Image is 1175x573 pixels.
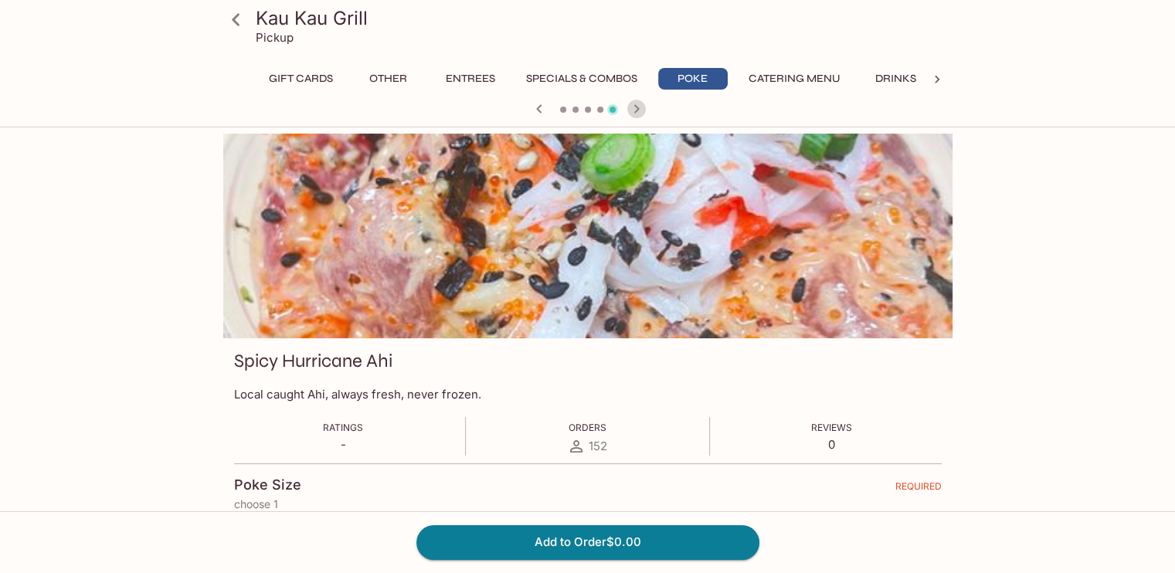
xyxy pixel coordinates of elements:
button: Specials & Combos [518,68,646,90]
button: Entrees [436,68,505,90]
span: Orders [569,422,606,433]
h3: Spicy Hurricane Ahi [234,349,392,373]
button: Poke [658,68,728,90]
p: - [323,437,363,452]
button: Other [354,68,423,90]
p: choose 1 [234,498,942,510]
p: Pickup [256,30,294,45]
button: Catering Menu [740,68,849,90]
div: Spicy Hurricane Ahi [223,134,953,338]
span: REQUIRED [895,480,942,498]
p: 0 [811,437,852,452]
button: Gift Cards [260,68,341,90]
span: Reviews [811,422,852,433]
button: Drinks [861,68,931,90]
span: 152 [589,439,607,453]
button: Add to Order$0.00 [416,525,759,559]
span: Ratings [323,422,363,433]
h3: Kau Kau Grill [256,6,946,30]
p: Local caught Ahi, always fresh, never frozen. [234,387,942,402]
h4: Poke Size [234,476,301,493]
